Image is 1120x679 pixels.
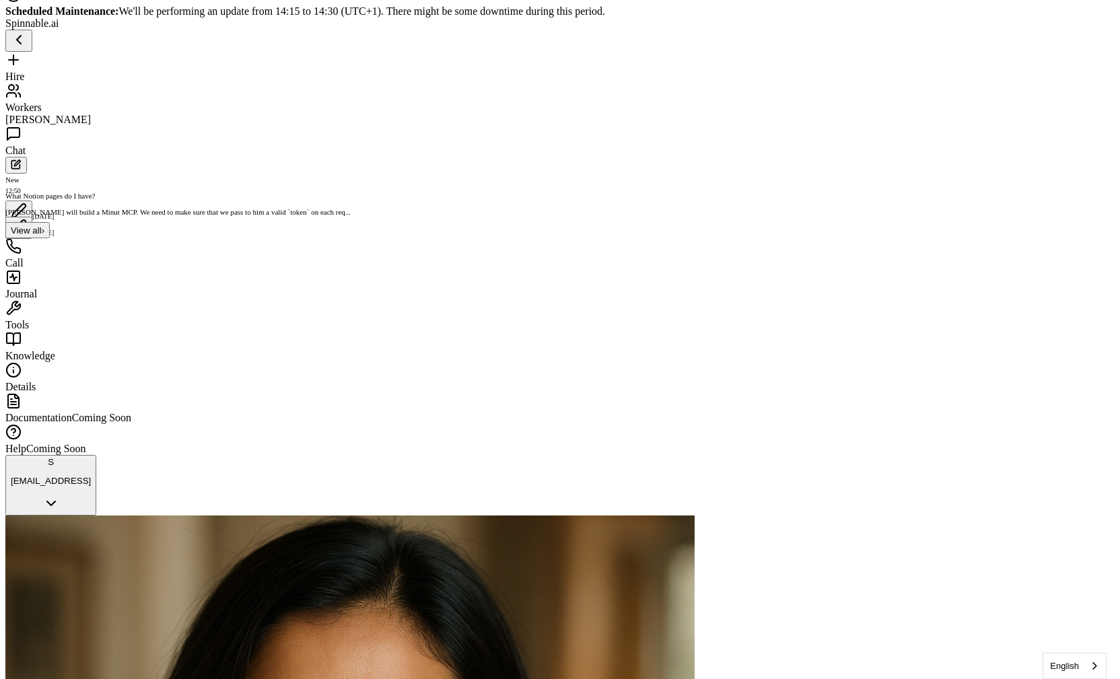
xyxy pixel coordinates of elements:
span: Liam will build a Minut MCP. We need to make sure that we pass to him a valid `token` on each req... [5,208,351,216]
button: S[EMAIL_ADDRESS] [5,455,96,515]
p: [EMAIL_ADDRESS] [11,476,91,486]
div: Language [1043,653,1107,679]
button: Edit conversation title [5,201,32,223]
span: S [48,457,54,467]
span: What Notion pages do I have? [5,192,95,200]
button: Start new chat [5,157,27,174]
span: Coming Soon [72,412,131,423]
strong: Scheduled Maintenance: [5,5,118,17]
div: We'll be performing an update from 14:15 to 14:30 (UTC+1). There might be some downtime during th... [5,5,1115,17]
span: 12:50 [5,187,21,194]
span: Call [5,257,24,269]
aside: Language selected: English [1043,653,1107,679]
span: Journal [5,288,37,299]
span: Tools [5,319,29,330]
span: › [42,225,44,236]
span: New [5,176,20,184]
div: [PERSON_NAME] [5,114,1115,126]
span: Knowledge [5,350,55,361]
span: Documentation [5,412,72,423]
button: Show all conversations [5,222,50,238]
span: Spinnable [5,17,59,29]
span: Coming Soon [26,443,85,454]
span: Chat [5,145,26,156]
span: .ai [48,17,59,29]
span: View all [11,225,42,236]
span: Workers [5,102,42,113]
span: Help [5,443,26,454]
span: Details [5,381,36,392]
span: Hire [5,71,24,82]
a: English [1043,653,1106,678]
button: Edit conversation title [5,217,32,239]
